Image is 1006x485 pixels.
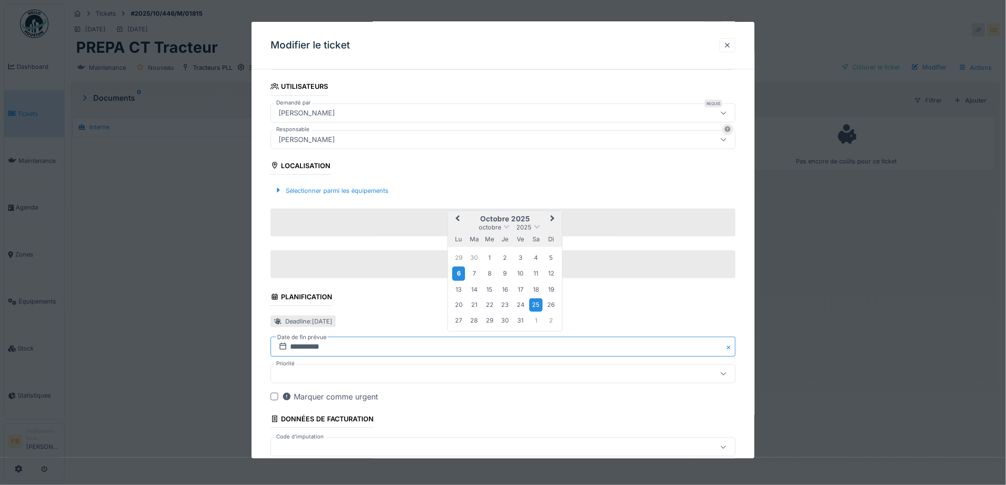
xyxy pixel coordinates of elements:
[483,283,496,296] div: Choose mercredi 15 octobre 2025
[274,98,312,106] label: Demandé par
[545,233,558,246] div: dimanche
[483,314,496,327] div: Choose mercredi 29 octobre 2025
[275,107,339,118] div: [PERSON_NAME]
[271,79,328,95] div: Utilisateurs
[449,212,464,227] button: Previous Month
[468,314,481,327] div: Choose mardi 28 octobre 2025
[514,283,527,296] div: Choose vendredi 17 octobre 2025
[452,314,465,327] div: Choose lundi 27 octobre 2025
[499,233,512,246] div: jeudi
[530,267,542,280] div: Choose samedi 11 octobre 2025
[274,125,311,133] label: Responsable
[725,337,735,357] button: Close
[271,39,350,51] h3: Modifier le ticket
[275,134,339,144] div: [PERSON_NAME]
[271,290,332,306] div: Planification
[285,317,332,326] div: Deadline : [DATE]
[514,251,527,264] div: Choose vendredi 3 octobre 2025
[545,267,558,280] div: Choose dimanche 12 octobre 2025
[705,99,722,107] div: Requis
[468,299,481,312] div: Choose mardi 21 octobre 2025
[516,224,532,231] span: 2025
[468,283,481,296] div: Choose mardi 14 octobre 2025
[452,251,465,264] div: Choose lundi 29 septembre 2025
[499,314,512,327] div: Choose jeudi 30 octobre 2025
[274,360,297,368] label: Priorité
[530,283,542,296] div: Choose samedi 18 octobre 2025
[530,314,542,327] div: Choose samedi 1 novembre 2025
[468,251,481,264] div: Choose mardi 30 septembre 2025
[271,158,330,174] div: Localisation
[546,212,561,227] button: Next Month
[483,267,496,280] div: Choose mercredi 8 octobre 2025
[271,412,374,428] div: Données de facturation
[530,233,542,246] div: samedi
[479,224,501,231] span: octobre
[468,267,481,280] div: Choose mardi 7 octobre 2025
[499,283,512,296] div: Choose jeudi 16 octobre 2025
[448,215,562,223] h2: octobre 2025
[545,251,558,264] div: Choose dimanche 5 octobre 2025
[483,233,496,246] div: mercredi
[514,233,527,246] div: vendredi
[452,267,465,281] div: Choose lundi 6 octobre 2025
[499,251,512,264] div: Choose jeudi 2 octobre 2025
[483,251,496,264] div: Choose mercredi 1 octobre 2025
[274,433,326,441] label: Code d'imputation
[468,233,481,246] div: mardi
[545,299,558,312] div: Choose dimanche 26 octobre 2025
[514,314,527,327] div: Choose vendredi 31 octobre 2025
[271,184,392,197] div: Sélectionner parmi les équipements
[276,332,328,342] label: Date de fin prévue
[530,299,542,312] div: Choose samedi 25 octobre 2025
[499,299,512,312] div: Choose jeudi 23 octobre 2025
[452,283,465,296] div: Choose lundi 13 octobre 2025
[545,283,558,296] div: Choose dimanche 19 octobre 2025
[514,267,527,280] div: Choose vendredi 10 octobre 2025
[514,299,527,312] div: Choose vendredi 24 octobre 2025
[499,267,512,280] div: Choose jeudi 9 octobre 2025
[282,391,378,402] div: Marquer comme urgent
[452,233,465,246] div: lundi
[530,251,542,264] div: Choose samedi 4 octobre 2025
[545,314,558,327] div: Choose dimanche 2 novembre 2025
[451,250,559,328] div: Month octobre, 2025
[452,299,465,312] div: Choose lundi 20 octobre 2025
[483,299,496,312] div: Choose mercredi 22 octobre 2025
